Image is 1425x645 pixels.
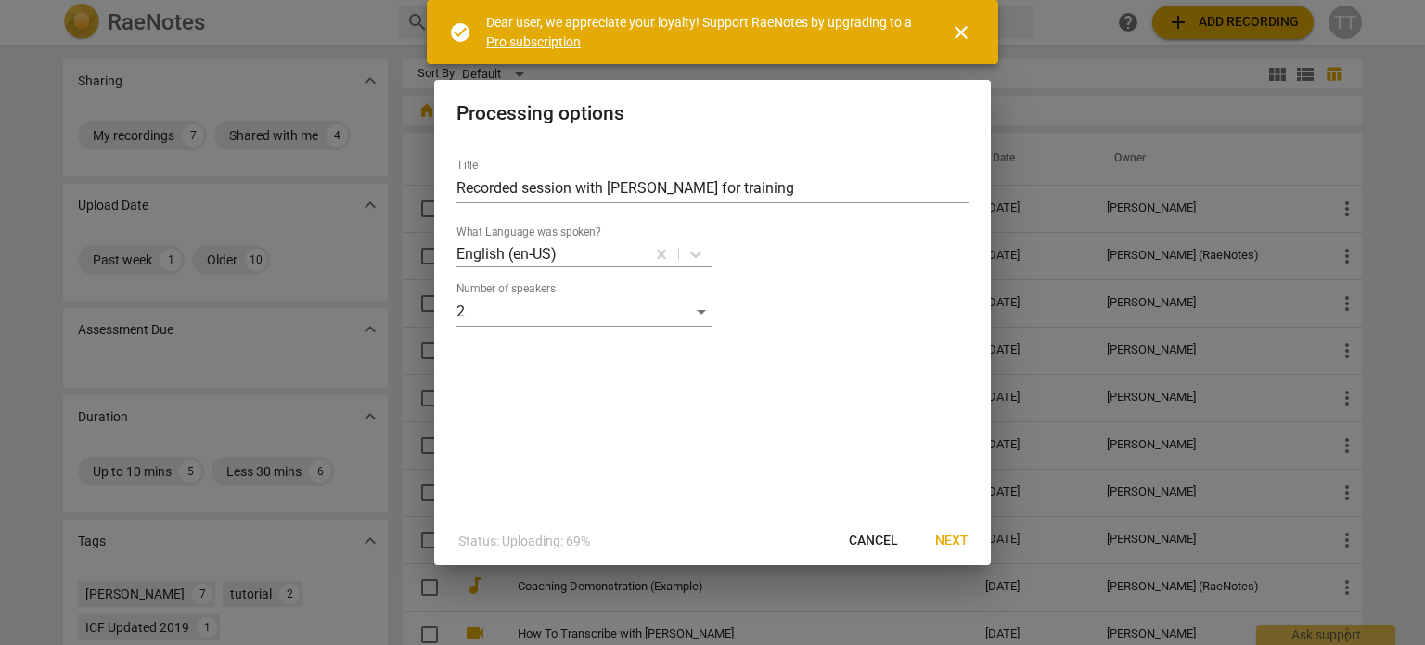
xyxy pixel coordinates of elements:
[834,524,913,558] button: Cancel
[939,10,983,55] button: Close
[449,21,471,44] span: check_circle
[456,226,601,238] label: What Language was spoken?
[920,524,983,558] button: Next
[456,283,556,294] label: Number of speakers
[456,102,969,125] h2: Processing options
[456,243,557,264] p: English (en-US)
[935,532,969,550] span: Next
[456,160,478,171] label: Title
[486,34,581,49] a: Pro subscription
[486,13,917,51] div: Dear user, we appreciate your loyalty! Support RaeNotes by upgrading to a
[950,21,972,44] span: close
[458,532,590,551] p: Status: Uploading: 69%
[456,297,712,327] div: 2
[849,532,898,550] span: Cancel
